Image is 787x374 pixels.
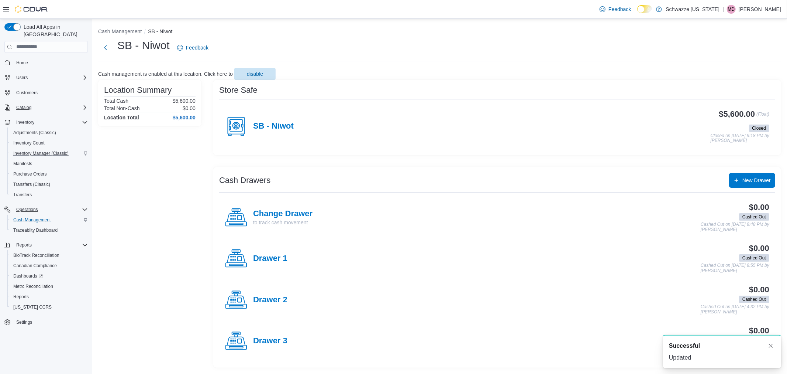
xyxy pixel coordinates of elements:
[16,119,34,125] span: Inventory
[13,118,37,127] button: Inventory
[10,139,88,147] span: Inventory Count
[7,302,91,312] button: [US_STATE] CCRS
[10,272,88,280] span: Dashboards
[104,86,172,95] h3: Location Summary
[13,103,88,112] span: Catalog
[10,139,48,147] a: Inventory Count
[10,226,88,235] span: Traceabilty Dashboard
[10,128,88,137] span: Adjustments (Classic)
[749,285,769,294] h3: $0.00
[98,28,781,37] nav: An example of EuiBreadcrumbs
[10,215,53,224] a: Cash Management
[104,105,140,111] h6: Total Non-Cash
[729,173,775,188] button: New Drawer
[766,341,775,350] button: Dismiss toast
[13,73,31,82] button: Users
[10,159,88,168] span: Manifests
[16,319,32,325] span: Settings
[711,133,769,143] p: Closed on [DATE] 9:18 PM by [PERSON_NAME]
[597,2,634,17] a: Feedback
[752,125,766,132] span: Closed
[253,336,287,346] h4: Drawer 3
[7,179,91,190] button: Transfers (Classic)
[10,226,61,235] a: Traceabilty Dashboard
[1,102,91,113] button: Catalog
[10,180,53,189] a: Transfers (Classic)
[7,250,91,261] button: BioTrack Reconciliation
[1,57,91,68] button: Home
[7,127,91,138] button: Adjustments (Classic)
[13,88,41,97] a: Customers
[13,205,88,214] span: Operations
[13,140,45,146] span: Inventory Count
[10,282,88,291] span: Metrc Reconciliation
[253,122,294,131] h4: SB - Niwot
[7,159,91,169] button: Manifests
[7,169,91,179] button: Purchase Orders
[104,115,139,120] h4: Location Total
[10,272,46,280] a: Dashboards
[98,71,233,77] p: Cash management is enabled at this location. Click here to
[7,261,91,271] button: Canadian Compliance
[10,215,88,224] span: Cash Management
[117,38,170,53] h1: SB - Niwot
[1,240,91,250] button: Reports
[13,263,57,269] span: Canadian Compliance
[742,177,771,184] span: New Drawer
[1,72,91,83] button: Users
[10,292,88,301] span: Reports
[742,255,766,261] span: Cashed Out
[739,213,769,221] span: Cashed Out
[16,105,31,110] span: Catalog
[13,58,31,67] a: Home
[669,341,700,350] span: Successful
[16,60,28,66] span: Home
[13,181,50,187] span: Transfers (Classic)
[10,180,88,189] span: Transfers (Classic)
[742,214,766,220] span: Cashed Out
[10,251,88,260] span: BioTrack Reconciliation
[7,138,91,148] button: Inventory Count
[219,176,270,185] h3: Cash Drawers
[219,86,258,95] h3: Store Safe
[10,251,62,260] a: BioTrack Reconciliation
[253,295,287,305] h4: Drawer 2
[749,125,769,132] span: Closed
[749,326,769,335] h3: $0.00
[13,103,34,112] button: Catalog
[739,5,781,14] p: [PERSON_NAME]
[7,271,91,281] a: Dashboards
[183,105,196,111] p: $0.00
[7,215,91,225] button: Cash Management
[1,87,91,98] button: Customers
[13,217,51,223] span: Cash Management
[10,149,88,158] span: Inventory Manager (Classic)
[13,130,56,136] span: Adjustments (Classic)
[666,5,719,14] p: Schwazze [US_STATE]
[13,252,59,258] span: BioTrack Reconciliation
[739,254,769,262] span: Cashed Out
[21,23,88,38] span: Load All Apps in [GEOGRAPHIC_DATA]
[104,98,128,104] h6: Total Cash
[10,282,56,291] a: Metrc Reconciliation
[13,317,88,327] span: Settings
[13,58,88,67] span: Home
[749,203,769,212] h3: $0.00
[10,170,88,178] span: Purchase Orders
[174,40,211,55] a: Feedback
[637,5,653,13] input: Dark Mode
[13,73,88,82] span: Users
[756,110,769,123] p: (Float)
[10,190,88,199] span: Transfers
[13,227,58,233] span: Traceabilty Dashboard
[173,115,196,120] h4: $5,600.00
[16,242,32,248] span: Reports
[13,273,43,279] span: Dashboards
[742,296,766,303] span: Cashed Out
[13,283,53,289] span: Metrc Reconciliation
[247,70,263,78] span: disable
[10,159,35,168] a: Manifests
[13,150,69,156] span: Inventory Manager (Classic)
[13,241,88,249] span: Reports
